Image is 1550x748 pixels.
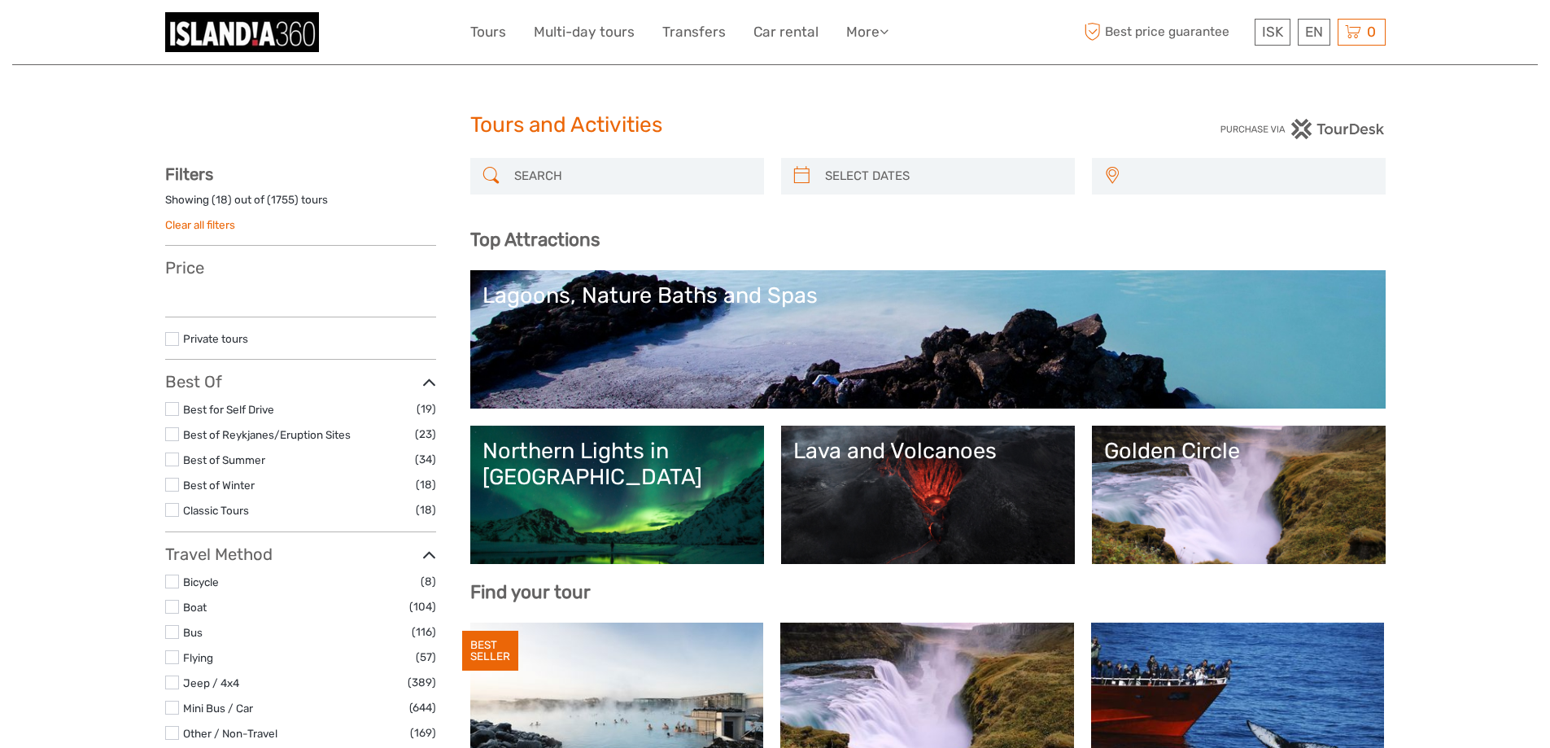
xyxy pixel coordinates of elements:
[508,162,756,190] input: SEARCH
[482,438,752,552] a: Northern Lights in [GEOGRAPHIC_DATA]
[183,651,213,664] a: Flying
[482,282,1373,308] div: Lagoons, Nature Baths and Spas
[183,403,274,416] a: Best for Self Drive
[415,425,436,444] span: (23)
[409,597,436,616] span: (104)
[470,20,506,44] a: Tours
[415,450,436,469] span: (34)
[408,673,436,692] span: (389)
[793,438,1063,552] a: Lava and Volcanoes
[416,648,436,667] span: (57)
[416,475,436,494] span: (18)
[846,20,889,44] a: More
[1104,438,1373,552] a: Golden Circle
[1298,19,1330,46] div: EN
[793,438,1063,464] div: Lava and Volcanoes
[165,258,436,278] h3: Price
[412,623,436,641] span: (116)
[183,504,249,517] a: Classic Tours
[482,438,752,491] div: Northern Lights in [GEOGRAPHIC_DATA]
[753,20,819,44] a: Car rental
[165,12,319,52] img: 359-8a86c472-227a-44f5-9a1a-607d161e92e3_logo_small.jpg
[470,581,591,603] b: Find your tour
[470,229,600,251] b: Top Attractions
[462,631,518,671] div: BEST SELLER
[1364,24,1378,40] span: 0
[409,698,436,717] span: (644)
[183,626,203,639] a: Bus
[421,572,436,591] span: (8)
[534,20,635,44] a: Multi-day tours
[416,501,436,519] span: (18)
[470,112,1081,138] h1: Tours and Activities
[1081,19,1251,46] span: Best price guarantee
[183,332,248,345] a: Private tours
[410,724,436,742] span: (169)
[165,192,436,217] div: Showing ( ) out of ( ) tours
[183,601,207,614] a: Boat
[1262,24,1283,40] span: ISK
[183,428,351,441] a: Best of Reykjanes/Eruption Sites
[482,282,1373,396] a: Lagoons, Nature Baths and Spas
[1104,438,1373,464] div: Golden Circle
[183,479,255,492] a: Best of Winter
[183,575,219,588] a: Bicycle
[183,702,253,715] a: Mini Bus / Car
[165,372,436,391] h3: Best Of
[183,676,239,689] a: Jeep / 4x4
[183,453,265,466] a: Best of Summer
[165,545,436,564] h3: Travel Method
[165,164,213,184] strong: Filters
[271,192,295,208] label: 1755
[165,218,235,231] a: Clear all filters
[417,400,436,418] span: (19)
[662,20,726,44] a: Transfers
[1220,119,1385,139] img: PurchaseViaTourDesk.png
[216,192,228,208] label: 18
[183,727,277,740] a: Other / Non-Travel
[819,162,1067,190] input: SELECT DATES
